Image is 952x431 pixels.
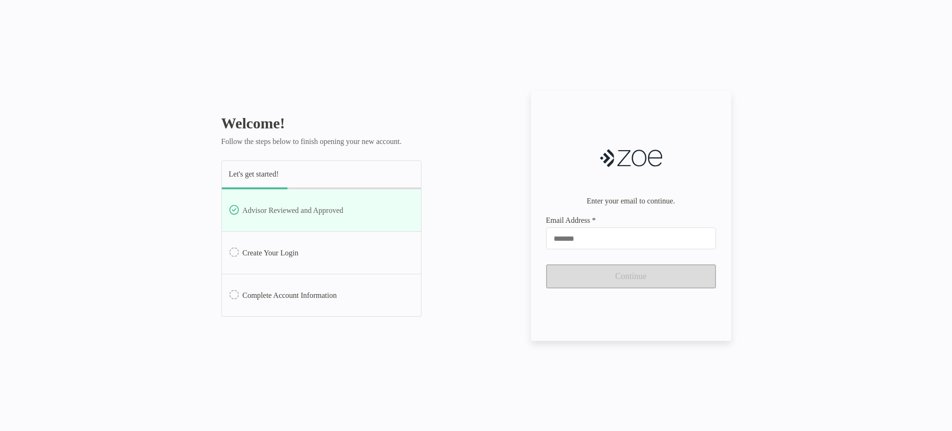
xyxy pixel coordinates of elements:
[243,204,344,216] p: Advisor Reviewed and Approved
[600,143,662,174] img: Company Logo
[221,115,421,132] h1: Welcome!
[243,247,299,259] p: Create Your Login
[546,216,716,225] span: Email Address *
[587,197,675,205] p: Enter your email to continue.
[547,235,716,243] input: Email Address *
[229,170,279,178] p: Let's get started!
[221,138,421,145] p: Follow the steps below to finish opening your new account.
[243,289,337,301] p: Complete Account Information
